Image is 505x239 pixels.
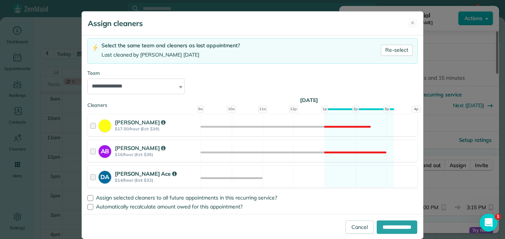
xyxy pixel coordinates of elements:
strong: $16/hour (Est: $36) [115,152,198,157]
strong: [PERSON_NAME] Ace [115,170,177,177]
div: Last cleaned by [PERSON_NAME] [DATE] [102,51,240,59]
div: Cleaners [87,102,418,104]
span: Assign selected cleaners to all future appointments in this recurring service? [96,194,277,201]
span: Automatically recalculate amount owed for this appointment? [96,203,242,210]
strong: [PERSON_NAME] [115,144,165,152]
a: Cancel [345,220,374,234]
strong: DA [99,171,111,182]
strong: [PERSON_NAME] [115,119,165,126]
a: Re-select [381,45,413,56]
img: lightning-bolt-icon-94e5364df696ac2de96d3a42b8a9ff6ba979493684c50e6bbbcda72601fa0d29.png [92,44,99,52]
h5: Assign cleaners [88,18,143,29]
div: Select the same team and cleaners as last appointment? [102,42,240,50]
strong: AB [99,145,111,156]
div: Team [87,70,418,77]
span: 1 [495,214,501,220]
strong: $14/hour (Est: $32) [115,178,198,183]
strong: $17.50/hour (Est: $39) [115,126,198,131]
iframe: Intercom live chat [480,214,498,232]
span: ✕ [411,19,415,27]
